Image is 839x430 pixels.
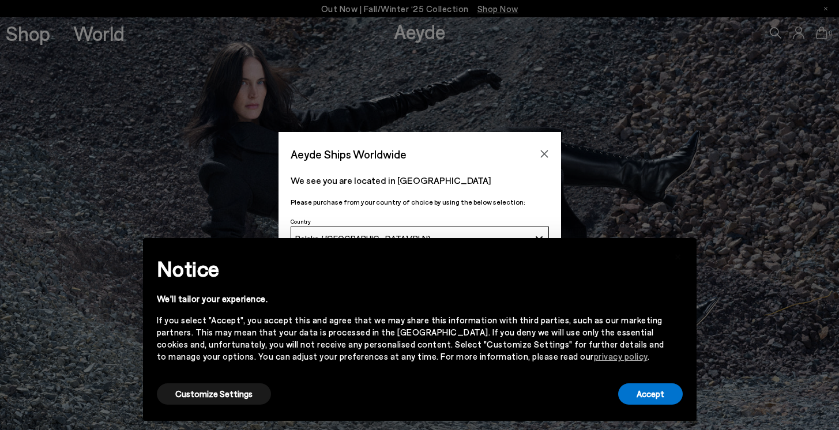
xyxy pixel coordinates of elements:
p: We see you are located in [GEOGRAPHIC_DATA] [291,173,549,187]
span: Country [291,218,311,225]
button: Customize Settings [157,383,271,405]
span: Aeyde Ships Worldwide [291,144,407,164]
div: We'll tailor your experience. [157,293,664,305]
button: Close [536,145,553,163]
h2: Notice [157,254,664,284]
button: Close this notice [664,242,692,269]
button: Accept [618,383,683,405]
a: privacy policy [594,351,648,361]
span: × [674,247,682,263]
p: Please purchase from your country of choice by using the below selection: [291,197,549,208]
div: If you select "Accept", you accept this and agree that we may share this information with third p... [157,314,664,363]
